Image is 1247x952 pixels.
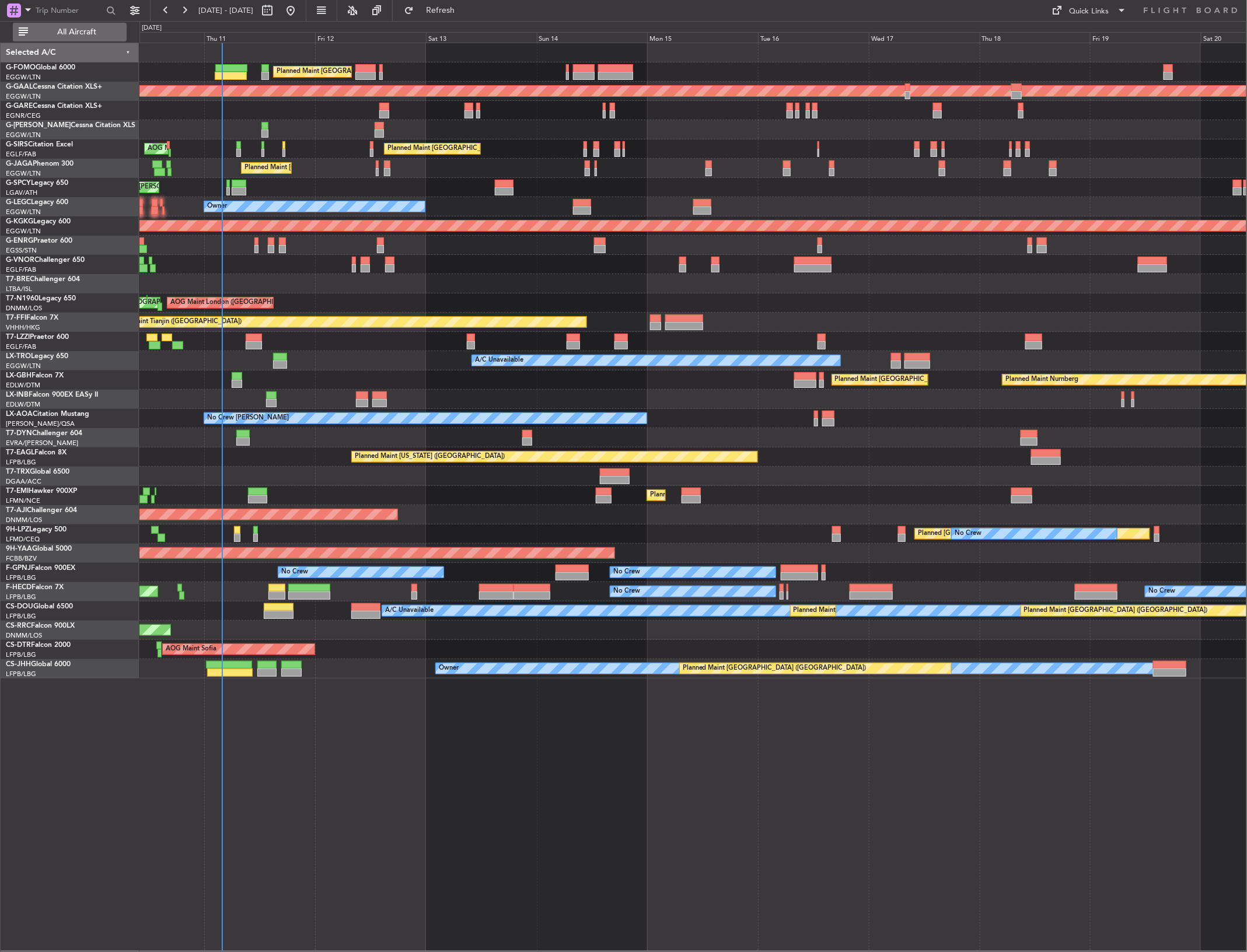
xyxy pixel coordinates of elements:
[475,352,523,369] div: A/C Unavailable
[170,294,301,311] div: AOG Maint London ([GEOGRAPHIC_DATA])
[6,237,33,244] span: G-ENRG
[6,92,41,101] a: EGGW/LTN
[1070,6,1109,17] div: Quick Links
[6,237,72,244] a: G-ENRGPraetor 600
[198,5,253,16] span: [DATE] - [DATE]
[6,642,31,649] span: CS-DTR
[355,448,505,466] div: Planned Maint [US_STATE] ([GEOGRAPHIC_DATA])
[6,603,73,610] a: CS-DOUGlobal 6500
[647,32,758,43] div: Mon 15
[918,525,1083,542] div: Planned [GEOGRAPHIC_DATA] ([GEOGRAPHIC_DATA])
[6,276,30,283] span: T7-BRE
[6,227,41,236] a: EGGW/LTN
[6,180,68,187] a: G-SPCYLegacy 650
[13,23,127,41] button: All Aircraft
[6,650,36,659] a: LFPB/LBG
[6,160,33,167] span: G-JAGA
[6,622,75,629] a: CS-RRCFalcon 900LX
[207,409,289,427] div: No Crew [PERSON_NAME]
[758,32,869,43] div: Tue 16
[6,103,33,110] span: G-GARE
[6,468,69,475] a: T7-TRXGlobal 6500
[6,670,36,678] a: LFPB/LBG
[6,419,75,428] a: [PERSON_NAME]/QSA
[6,593,36,601] a: LFPB/LBG
[6,391,29,398] span: LX-INB
[6,516,42,524] a: DNMM/LOS
[6,411,33,418] span: LX-AOA
[6,545,32,552] span: 9H-YAA
[6,584,32,591] span: F-HECD
[6,439,78,447] a: EVRA/[PERSON_NAME]
[6,334,69,341] a: T7-LZZIPraetor 600
[142,23,162,33] div: [DATE]
[6,334,30,341] span: T7-LZZI
[426,32,537,43] div: Sat 13
[6,342,36,351] a: EGLF/FAB
[6,73,41,82] a: EGGW/LTN
[94,32,205,43] div: Wed 10
[6,218,71,225] a: G-KGKGLegacy 600
[650,487,762,504] div: Planned Maint [GEOGRAPHIC_DATA]
[6,449,67,456] a: T7-EAGLFalcon 8X
[6,661,71,668] a: CS-JHHGlobal 6000
[439,660,459,677] div: Owner
[6,188,37,197] a: LGAV/ATH
[6,565,75,572] a: F-GPNJFalcon 900EX
[6,180,31,187] span: G-SPCY
[166,640,216,658] div: AOG Maint Sofia
[6,208,41,216] a: EGGW/LTN
[6,535,40,544] a: LFMD/CEQ
[6,199,68,206] a: G-LEGCLegacy 600
[6,496,40,505] a: LFMN/NCE
[6,507,27,514] span: T7-AJI
[207,198,227,215] div: Owner
[6,246,37,255] a: EGSS/STN
[6,381,40,390] a: EDLW/DTM
[6,353,31,360] span: LX-TRO
[399,1,469,20] button: Refresh
[6,430,82,437] a: T7-DYNChallenger 604
[387,140,571,157] div: Planned Maint [GEOGRAPHIC_DATA] ([GEOGRAPHIC_DATA])
[36,2,103,19] input: Trip Number
[6,554,37,563] a: FCBB/BZV
[6,545,72,552] a: 9H-YAAGlobal 5000
[6,314,58,321] a: T7-FFIFalcon 7X
[537,32,648,43] div: Sun 14
[6,584,64,591] a: F-HECDFalcon 7X
[1090,32,1201,43] div: Fri 19
[6,488,77,495] a: T7-EMIHawker 900XP
[6,257,34,264] span: G-VNOR
[1046,1,1133,20] button: Quick Links
[385,602,434,619] div: A/C Unavailable
[6,353,68,360] a: LX-TROLegacy 650
[1005,371,1078,388] div: Planned Maint Nurnberg
[6,314,26,321] span: T7-FFI
[30,28,123,36] span: All Aircraft
[6,430,32,437] span: T7-DYN
[6,603,33,610] span: CS-DOU
[869,32,980,43] div: Wed 17
[6,141,28,148] span: G-SIRS
[955,525,981,542] div: No Crew
[244,159,428,177] div: Planned Maint [GEOGRAPHIC_DATA] ([GEOGRAPHIC_DATA])
[6,83,33,90] span: G-GAAL
[6,622,31,629] span: CS-RRC
[6,218,33,225] span: G-KGKG
[6,526,67,533] a: 9H-LPZLegacy 500
[148,140,236,157] div: AOG Maint [PERSON_NAME]
[416,6,465,15] span: Refresh
[315,32,426,43] div: Fri 12
[6,199,31,206] span: G-LEGC
[980,32,1091,43] div: Thu 18
[6,642,71,649] a: CS-DTRFalcon 2000
[6,131,41,139] a: EGGW/LTN
[6,631,42,640] a: DNMM/LOS
[6,362,41,370] a: EGGW/LTN
[6,276,80,283] a: T7-BREChallenger 604
[204,32,315,43] div: Thu 11
[6,507,77,514] a: T7-AJIChallenger 604
[6,526,29,533] span: 9H-LPZ
[6,411,89,418] a: LX-AOACitation Mustang
[6,565,31,572] span: F-GPNJ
